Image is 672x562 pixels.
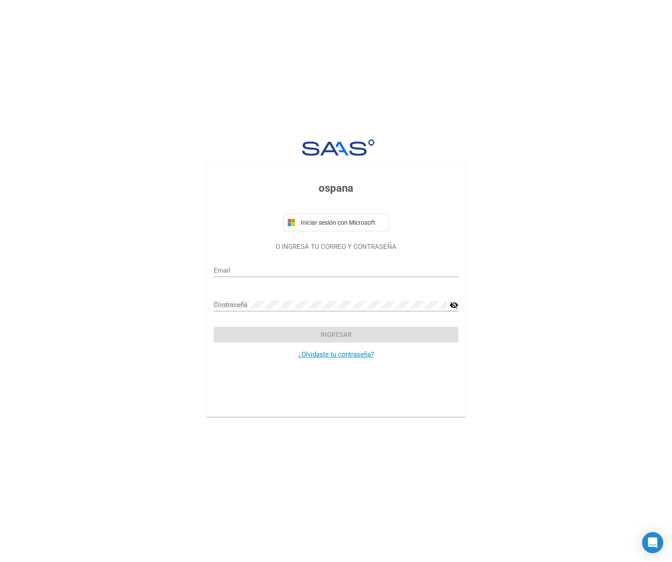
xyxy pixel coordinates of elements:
[214,327,458,343] button: Ingresar
[298,350,374,358] a: ¿Olvidaste tu contraseña?
[283,214,389,231] button: Iniciar sesión con Microsoft
[214,180,458,196] h3: ospana
[299,219,385,226] span: Iniciar sesión con Microsoft
[214,242,458,252] p: O INGRESÁ TU CORREO Y CONTRASEÑA
[320,331,352,339] span: Ingresar
[450,300,458,310] mat-icon: visibility_off
[642,532,663,553] div: Open Intercom Messenger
